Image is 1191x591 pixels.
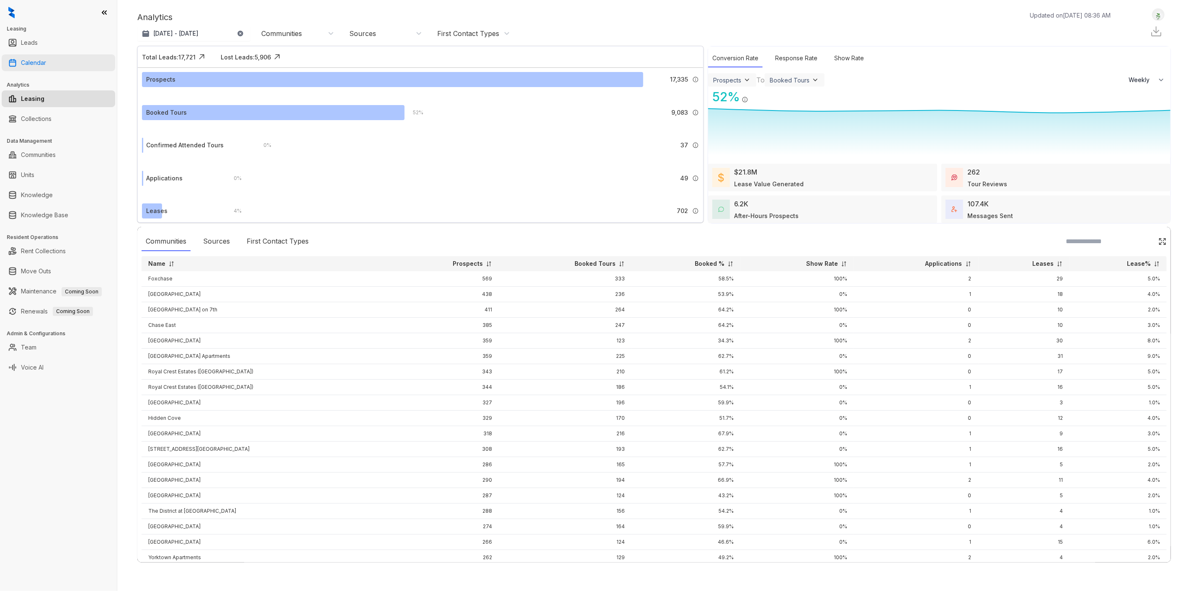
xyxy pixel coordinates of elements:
td: 327 [389,395,499,411]
div: First Contact Types [242,232,313,251]
p: [DATE] - [DATE] [153,29,198,38]
p: Applications [925,260,962,268]
a: Leasing [21,90,44,107]
td: 53.9% [632,287,741,302]
a: Collections [21,110,52,127]
span: 702 [677,206,688,216]
a: Calendar [21,54,46,71]
td: 286 [389,457,499,473]
div: Applications [146,174,183,183]
td: 8.0% [1070,333,1167,349]
a: Leads [21,34,38,51]
a: Units [21,167,34,183]
td: 5.0% [1070,271,1167,287]
div: Lease Value Generated [734,180,804,188]
td: 333 [499,271,632,287]
td: 0% [740,534,854,550]
li: Knowledge [2,187,115,203]
td: [GEOGRAPHIC_DATA] [142,519,389,534]
td: 31 [978,349,1070,364]
td: [GEOGRAPHIC_DATA] [142,488,389,504]
td: 3 [978,395,1070,411]
td: 17 [978,364,1070,380]
td: 0 [854,488,978,504]
td: 1 [854,442,978,457]
td: 49.2% [632,550,741,565]
img: sorting [619,261,625,267]
a: Communities [21,146,56,163]
img: logo [8,7,15,18]
img: Info [692,76,699,83]
img: ViewFilterArrow [743,76,751,84]
a: RenewalsComing Soon [21,303,93,320]
div: Communities [142,232,191,251]
td: 2 [854,333,978,349]
td: Hidden Cove [142,411,389,426]
td: 308 [389,442,499,457]
img: AfterHoursConversations [718,206,724,213]
td: 67.9% [632,426,741,442]
td: 18 [978,287,1070,302]
td: Royal Crest Estates ([GEOGRAPHIC_DATA]) [142,364,389,380]
td: 2.0% [1070,302,1167,318]
span: 17,335 [670,75,688,84]
td: 4 [978,550,1070,565]
td: 344 [389,380,499,395]
td: [GEOGRAPHIC_DATA] [142,473,389,488]
td: 43.2% [632,488,741,504]
td: 100% [740,457,854,473]
div: 52 % [405,108,423,117]
li: Units [2,167,115,183]
td: 225 [499,349,632,364]
p: Leases [1032,260,1054,268]
td: 0% [740,287,854,302]
td: 0 [854,411,978,426]
li: Collections [2,110,115,127]
td: 288 [389,504,499,519]
td: 61.2% [632,364,741,380]
p: Prospects [453,260,483,268]
span: Weekly [1129,76,1154,84]
div: 0 % [226,174,242,183]
td: 57.7% [632,457,741,473]
td: 1 [854,426,978,442]
td: Yorktown Apartments [142,550,389,565]
td: 194 [499,473,632,488]
span: 37 [681,141,688,150]
td: 2 [854,473,978,488]
img: sorting [727,261,734,267]
td: 1 [854,457,978,473]
td: 129 [499,550,632,565]
td: 3.0% [1070,426,1167,442]
td: 4.0% [1070,473,1167,488]
li: Leasing [2,90,115,107]
img: SearchIcon [1141,238,1148,245]
td: 0 [854,318,978,333]
td: 290 [389,473,499,488]
td: 0 [854,302,978,318]
p: Booked % [695,260,724,268]
td: 266 [389,534,499,550]
td: 9 [978,426,1070,442]
div: To [756,75,765,85]
td: 46.6% [632,534,741,550]
td: 343 [389,364,499,380]
li: Calendar [2,54,115,71]
span: 9,083 [671,108,688,117]
td: 0% [740,349,854,364]
td: The District at [GEOGRAPHIC_DATA] [142,504,389,519]
td: 264 [499,302,632,318]
td: 0% [740,411,854,426]
div: 52 % [708,87,740,106]
img: Info [742,96,748,103]
td: 124 [499,488,632,504]
td: 100% [740,473,854,488]
td: 274 [389,519,499,534]
td: 5 [978,457,1070,473]
td: 6.0% [1070,534,1167,550]
td: 15 [978,534,1070,550]
td: [GEOGRAPHIC_DATA] [142,426,389,442]
img: UserAvatar [1152,10,1164,19]
a: Knowledge Base [21,207,68,224]
li: Team [2,339,115,356]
